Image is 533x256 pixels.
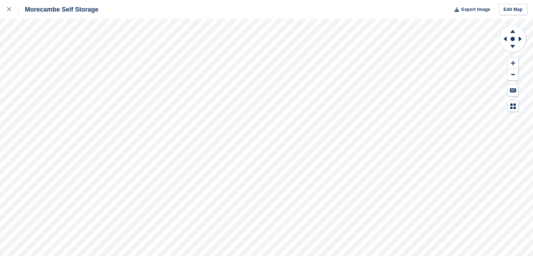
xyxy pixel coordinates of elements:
[508,100,518,112] button: Map Legend
[19,5,98,14] div: Morecambe Self Storage
[499,4,527,15] a: Edit Map
[508,69,518,81] button: Zoom Out
[450,4,490,15] button: Export Image
[508,58,518,69] button: Zoom In
[508,85,518,96] button: Keyboard Shortcuts
[461,6,490,13] span: Export Image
